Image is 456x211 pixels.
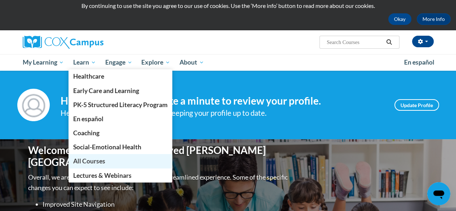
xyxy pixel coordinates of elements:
h1: Welcome to the new and improved [PERSON_NAME][GEOGRAPHIC_DATA] [28,144,289,168]
p: By continuing to use the site you agree to our use of cookies. Use the ‘More info’ button to read... [5,2,451,10]
img: Cox Campus [23,36,103,49]
span: PK-5 Structured Literacy Program [73,101,168,109]
span: Engage [105,58,132,67]
div: Help improve your experience by keeping your profile up to date. [61,107,384,119]
a: Healthcare [68,69,172,83]
a: More Info [417,13,451,25]
span: Early Care and Learning [73,87,139,94]
a: My Learning [18,54,69,71]
span: My Learning [22,58,64,67]
a: Early Care and Learning [68,84,172,98]
a: En español [399,55,439,70]
h4: Hi [PERSON_NAME]! Take a minute to review your profile. [61,95,384,107]
button: Search [384,38,394,47]
a: Coaching [68,126,172,140]
a: About [175,54,209,71]
span: En español [73,115,103,123]
a: Learn [68,54,101,71]
span: Lectures & Webinars [73,172,132,179]
span: Learn [73,58,96,67]
iframe: Button to launch messaging window [427,182,450,205]
a: Update Profile [394,99,439,111]
span: Healthcare [73,72,104,80]
button: Account Settings [412,36,434,47]
span: All Courses [73,157,105,165]
input: Search Courses [326,38,384,47]
span: Coaching [73,129,99,137]
a: Social-Emotional Health [68,140,172,154]
span: Explore [141,58,170,67]
img: Profile Image [17,89,50,121]
a: Engage [101,54,137,71]
a: Cox Campus [23,36,152,49]
p: Overall, we are proud to provide you with a more streamlined experience. Some of the specific cha... [28,172,289,193]
button: Okay [388,13,411,25]
div: Main menu [17,54,439,71]
span: En español [404,58,434,66]
li: Improved Site Navigation [43,199,289,210]
a: En español [68,112,172,126]
span: Social-Emotional Health [73,143,141,151]
a: All Courses [68,154,172,168]
a: PK-5 Structured Literacy Program [68,98,172,112]
a: Lectures & Webinars [68,168,172,183]
a: Explore [137,54,175,71]
span: About [180,58,204,67]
